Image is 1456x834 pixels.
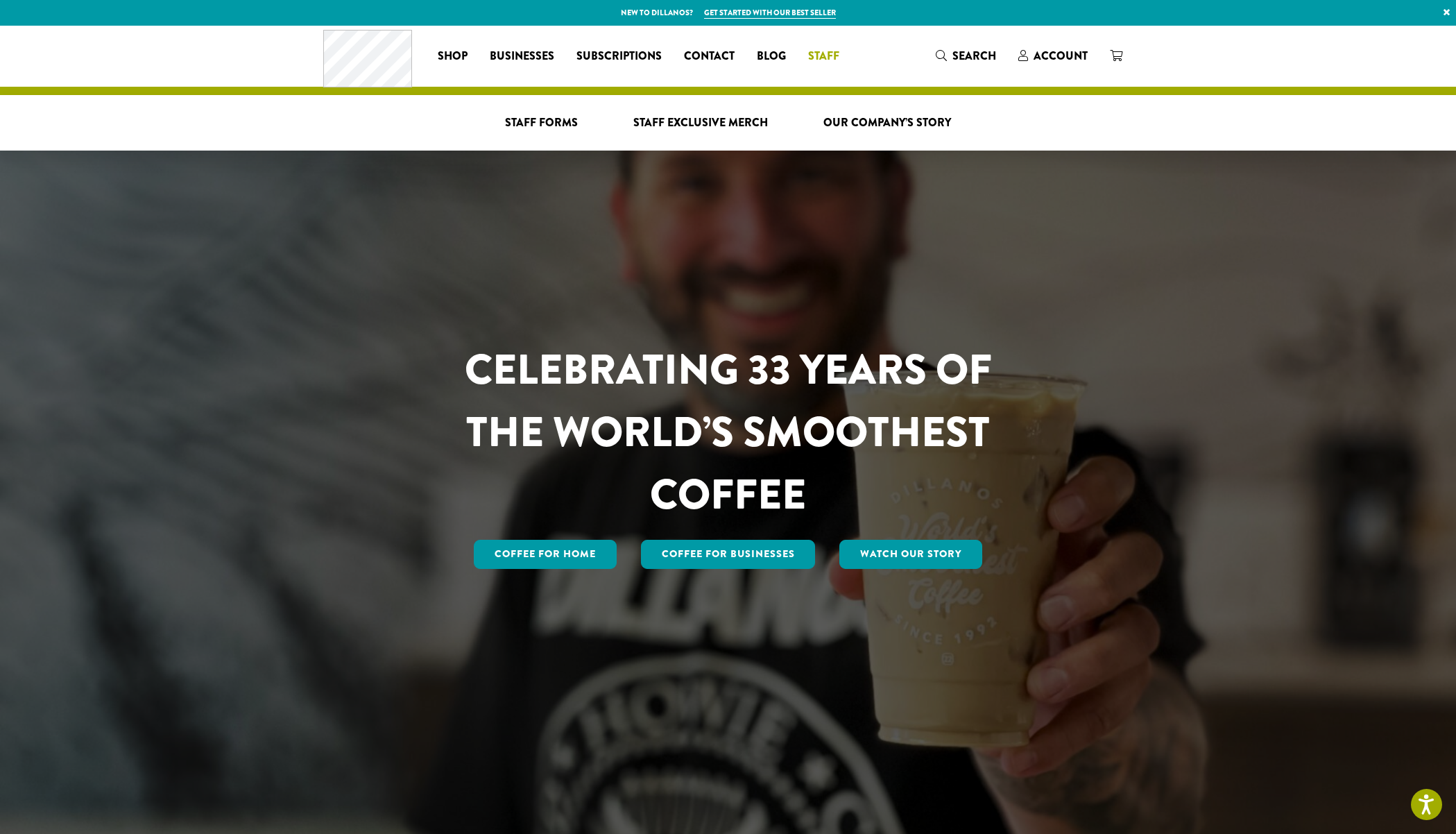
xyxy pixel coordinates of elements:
[797,45,850,67] a: Staff
[424,339,1033,526] h1: CELEBRATING 33 YEARS OF THE WORLD’S SMOOTHEST COFFEE
[576,48,662,65] span: Subscriptions
[438,48,468,65] span: Shop
[925,44,1007,67] a: Search
[952,48,996,64] span: Search
[641,540,816,569] a: Coffee For Businesses
[490,48,554,65] span: Businesses
[1034,48,1088,64] span: Account
[839,540,982,569] a: Watch Our Story
[684,48,735,65] span: Contact
[823,114,951,132] span: Our Company’s Story
[808,48,839,65] span: Staff
[474,540,617,569] a: Coffee for Home
[704,7,836,19] a: Get started with our best seller
[633,114,768,132] span: Staff Exclusive Merch
[757,48,786,65] span: Blog
[505,114,578,132] span: Staff Forms
[427,45,479,67] a: Shop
